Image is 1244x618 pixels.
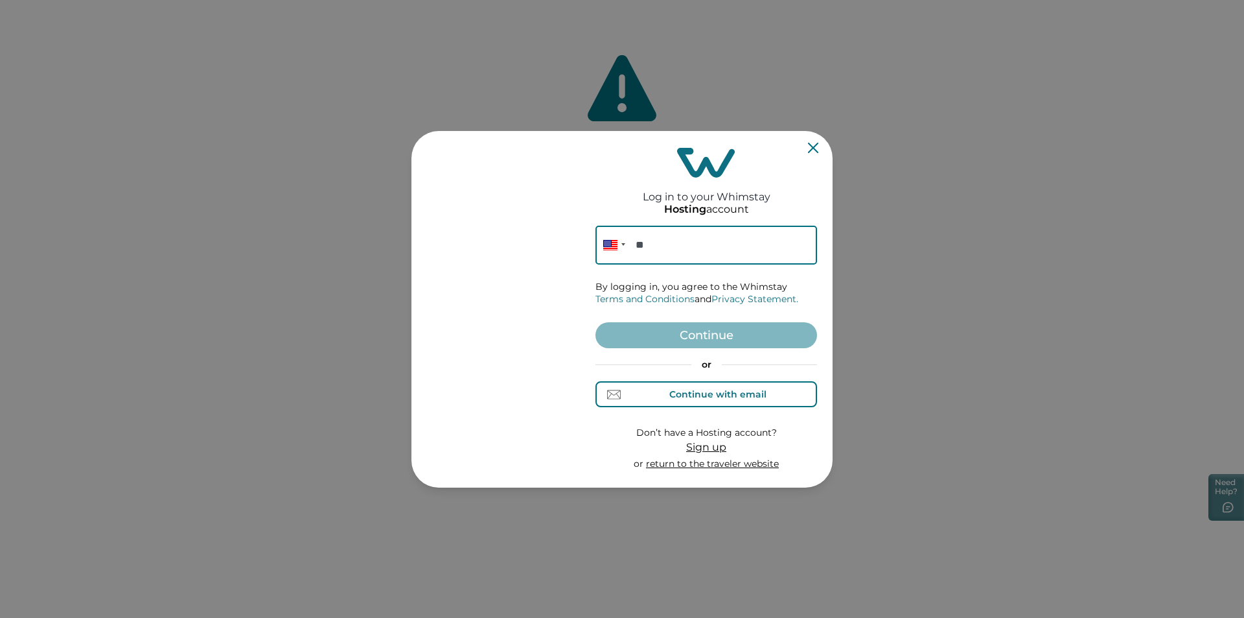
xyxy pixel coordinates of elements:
div: United States: + 1 [595,226,629,265]
button: Continue with email [595,381,817,407]
div: Continue with email [669,389,766,399]
p: or [634,458,779,471]
a: return to the traveler website [646,458,779,469]
p: By logging in, you agree to the Whimstay and [595,281,817,306]
a: Privacy Statement. [711,293,798,305]
button: Continue [595,322,817,348]
p: account [664,203,749,216]
p: or [595,359,817,372]
p: Hosting [664,203,706,216]
p: Don’t have a Hosting account? [634,427,779,440]
img: login-logo [677,148,735,178]
h2: Log in to your Whimstay [643,178,770,203]
img: auth-banner [411,131,580,488]
span: Sign up [686,441,726,453]
button: Close [808,143,818,153]
a: Terms and Conditions [595,293,695,305]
